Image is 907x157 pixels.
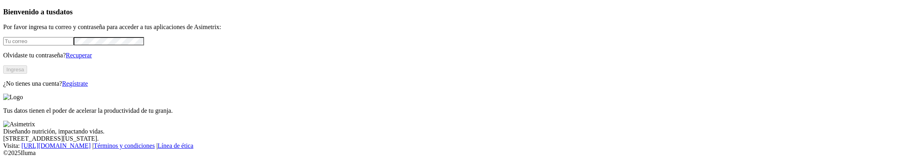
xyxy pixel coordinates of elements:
button: Ingresa [3,65,27,74]
p: Olvidaste tu contraseña? [3,52,904,59]
span: datos [56,8,73,16]
a: Términos y condiciones [94,142,155,149]
img: Asimetrix [3,121,35,128]
a: Línea de ética [158,142,193,149]
h3: Bienvenido a tus [3,8,904,16]
a: Recuperar [66,52,92,59]
p: Por favor ingresa tu correo y contraseña para acceder a tus aplicaciones de Asimetrix: [3,24,904,31]
a: [URL][DOMAIN_NAME] [21,142,91,149]
div: Visita : | | [3,142,904,149]
div: © 2025 Iluma [3,149,904,157]
p: ¿No tienes una cuenta? [3,80,904,87]
div: [STREET_ADDRESS][US_STATE]. [3,135,904,142]
input: Tu correo [3,37,74,45]
a: Regístrate [62,80,88,87]
p: Tus datos tienen el poder de acelerar la productividad de tu granja. [3,107,904,114]
img: Logo [3,94,23,101]
div: Diseñando nutrición, impactando vidas. [3,128,904,135]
